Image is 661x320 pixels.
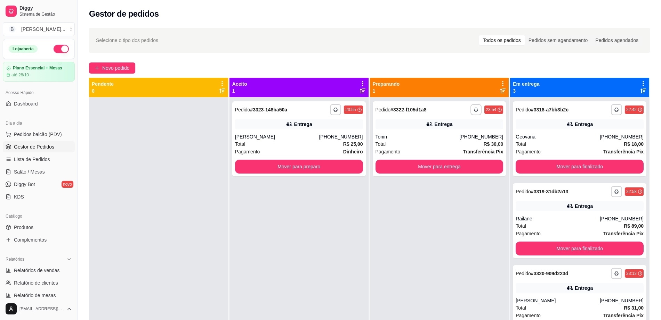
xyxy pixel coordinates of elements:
div: Entrega [434,121,452,128]
a: Diggy Botnovo [3,179,75,190]
span: Pagamento [376,148,401,155]
a: KDS [3,191,75,202]
span: Relatório de mesas [14,292,56,299]
div: Pedidos agendados [591,35,642,45]
button: Select a team [3,22,75,36]
a: Salão / Mesas [3,166,75,177]
span: Gestor de Pedidos [14,143,54,150]
button: Mover para preparo [235,160,363,174]
div: [PHONE_NUMBER] [600,297,644,304]
div: Todos os pedidos [479,35,525,45]
div: [PHONE_NUMBER] [600,133,644,140]
span: Lista de Pedidos [14,156,50,163]
span: Pedidos balcão (PDV) [14,131,62,138]
strong: Transferência Pix [603,313,644,318]
div: [PHONE_NUMBER] [600,215,644,222]
span: Pagamento [235,148,260,155]
span: Pagamento [516,230,541,237]
div: Geovana [516,133,600,140]
strong: # 3320-909d223d [531,271,568,276]
strong: Transferência Pix [603,149,644,154]
div: [PERSON_NAME] [516,297,600,304]
div: 23:55 [345,107,356,112]
button: [EMAIL_ADDRESS][DOMAIN_NAME] [3,301,75,317]
a: Relatório de clientes [3,277,75,288]
div: Entrega [294,121,312,128]
span: Relatórios de vendas [14,267,60,274]
a: Relatório de mesas [3,290,75,301]
strong: # 3322-f105d1a8 [390,107,427,112]
div: Railane [516,215,600,222]
div: Entrega [575,285,593,292]
p: 3 [513,87,539,94]
strong: R$ 18,00 [624,141,644,147]
button: Pedidos balcão (PDV) [3,129,75,140]
p: Preparando [373,81,400,87]
span: Salão / Mesas [14,168,45,175]
p: Aceito [232,81,247,87]
a: Complementos [3,234,75,245]
strong: R$ 25,00 [343,141,363,147]
strong: # 3318-a7bb3b2c [531,107,569,112]
span: Total [516,140,526,148]
span: Sistema de Gestão [19,11,72,17]
div: Catálogo [3,211,75,222]
span: KDS [14,193,24,200]
span: Total [516,304,526,312]
div: Loja aberta [9,45,38,53]
div: Pedidos sem agendamento [525,35,591,45]
span: Diggy [19,5,72,11]
div: 23:54 [486,107,496,112]
span: Total [235,140,245,148]
button: Alterar Status [54,45,69,53]
article: Plano Essencial + Mesas [13,66,62,71]
span: Relatório de clientes [14,279,58,286]
div: 23:13 [626,271,637,276]
a: Lista de Pedidos [3,154,75,165]
span: Total [516,222,526,230]
span: Relatórios [6,256,24,262]
div: [PERSON_NAME] ... [21,26,65,33]
span: Complementos [14,236,47,243]
div: 22:42 [626,107,637,112]
button: Mover para finalizado [516,242,644,255]
a: Plano Essencial + Mesasaté 28/10 [3,62,75,82]
p: 1 [232,87,247,94]
strong: # 3323-148ba50a [250,107,287,112]
div: Acesso Rápido [3,87,75,98]
span: Pedido [516,189,531,194]
strong: R$ 30,00 [483,141,503,147]
span: Pedido [516,107,531,112]
p: Em entrega [513,81,539,87]
div: Dia a dia [3,118,75,129]
button: Mover para entrega [376,160,503,174]
span: Dashboard [14,100,38,107]
span: Diggy Bot [14,181,35,188]
button: Novo pedido [89,62,135,74]
a: Gestor de Pedidos [3,141,75,152]
div: [PHONE_NUMBER] [319,133,363,140]
div: [PERSON_NAME] [235,133,319,140]
div: [PHONE_NUMBER] [459,133,503,140]
div: Tonin [376,133,460,140]
strong: Dinheiro [343,149,363,154]
span: Novo pedido [102,64,130,72]
p: Pendente [92,81,114,87]
strong: Transferência Pix [603,231,644,236]
span: Total [376,140,386,148]
span: B [9,26,16,33]
p: 1 [373,87,400,94]
div: Entrega [575,121,593,128]
span: Produtos [14,224,33,231]
strong: # 3319-31db2a13 [531,189,568,194]
button: Mover para finalizado [516,160,644,174]
span: Pagamento [516,312,541,319]
h2: Gestor de pedidos [89,8,159,19]
a: Dashboard [3,98,75,109]
p: 0 [92,87,114,94]
div: 22:58 [626,189,637,194]
strong: R$ 31,00 [624,305,644,311]
span: plus [95,66,99,70]
a: DiggySistema de Gestão [3,3,75,19]
span: Pedido [376,107,391,112]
